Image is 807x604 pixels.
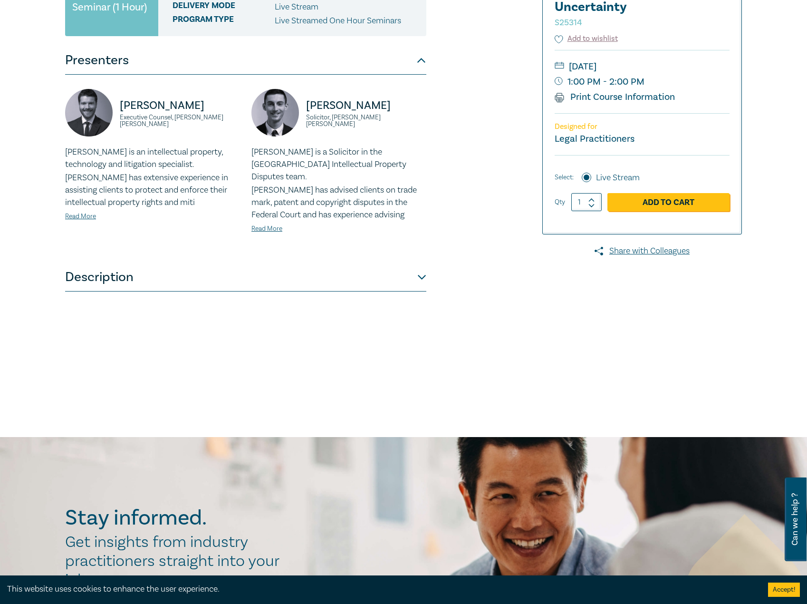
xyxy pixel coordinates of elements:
[72,2,147,12] small: Seminar (1 Hour)
[275,1,318,12] span: Live Stream
[542,245,742,257] a: Share with Colleagues
[251,89,299,136] img: https://s3.ap-southeast-2.amazonaws.com/leo-cussen-store-production-content/Contacts/Byron%20Turn...
[768,583,800,597] button: Accept cookies
[251,224,282,233] a: Read More
[790,483,799,555] span: Can we help ?
[555,122,730,131] p: Designed for
[65,506,289,530] h2: Stay informed.
[251,184,426,221] p: [PERSON_NAME] has advised clients on trade mark, patent and copyright disputes in the Federal Cou...
[306,98,426,113] p: [PERSON_NAME]
[65,89,113,136] img: https://s3.ap-southeast-2.amazonaws.com/leo-cussen-store-production-content/Contacts/Aaron%20Hayw...
[596,172,640,184] label: Live Stream
[555,172,574,183] span: Select:
[120,114,240,127] small: Executive Counsel, [PERSON_NAME] [PERSON_NAME]
[275,15,401,27] p: Live Streamed One Hour Seminars
[173,1,275,13] span: Delivery Mode
[607,193,730,211] a: Add to Cart
[65,46,426,75] button: Presenters
[65,533,289,590] h2: Get insights from industry practitioners straight into your inbox.
[571,193,602,211] input: 1
[555,91,675,103] a: Print Course Information
[306,114,426,127] small: Solicitor, [PERSON_NAME] [PERSON_NAME]
[555,133,634,145] small: Legal Practitioners
[555,74,730,89] small: 1:00 PM - 2:00 PM
[555,197,565,207] label: Qty
[65,172,240,209] p: [PERSON_NAME] has extensive experience in assisting clients to protect and enforce their intellec...
[65,212,96,221] a: Read More
[7,583,754,595] div: This website uses cookies to enhance the user experience.
[555,17,582,28] small: S25314
[555,33,618,44] button: Add to wishlist
[173,15,275,27] span: Program type
[555,59,730,74] small: [DATE]
[120,98,240,113] p: [PERSON_NAME]
[251,146,426,183] p: [PERSON_NAME] is a Solicitor in the [GEOGRAPHIC_DATA] Intellectual Property Disputes team.
[65,146,240,171] p: [PERSON_NAME] is an intellectual property, technology and litigation specialist.
[65,263,426,292] button: Description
